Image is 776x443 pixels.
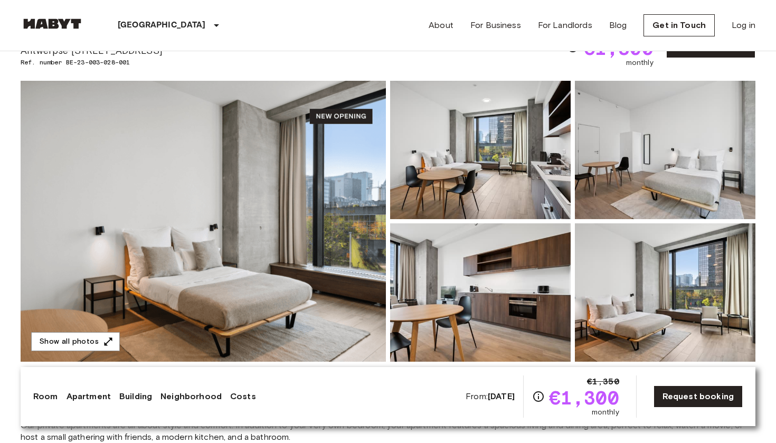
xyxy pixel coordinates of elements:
a: Request booking [654,385,743,408]
img: Picture of unit BE-23-003-028-001 [575,81,755,219]
span: Our private apartments are all about style and comfort. In addition to your very own bedroom, you... [21,420,755,443]
span: €1,300 [549,388,619,407]
span: monthly [626,58,654,68]
img: Picture of unit BE-23-003-028-001 [390,223,571,362]
a: Blog [609,19,627,32]
span: €1,350 [587,375,619,388]
p: [GEOGRAPHIC_DATA] [118,19,206,32]
a: Building [119,390,152,403]
button: Show all photos [31,332,120,352]
span: From: [466,391,515,402]
b: [DATE] [488,391,515,401]
a: Room [33,390,58,403]
a: For Landlords [538,19,592,32]
a: About [429,19,453,32]
a: For Business [470,19,521,32]
img: Marketing picture of unit BE-23-003-028-001 [21,81,386,362]
a: Apartment [67,390,111,403]
svg: Check cost overview for full price breakdown. Please note that discounts apply to new joiners onl... [532,390,545,403]
img: Picture of unit BE-23-003-028-001 [390,81,571,219]
img: Habyt [21,18,84,29]
a: Costs [230,390,256,403]
img: Picture of unit BE-23-003-028-001 [575,223,755,362]
span: monthly [592,407,619,418]
a: Log in [732,19,755,32]
span: Ref. number BE-23-003-028-001 [21,58,163,67]
a: Neighborhood [160,390,222,403]
span: €1,300 [583,39,654,58]
a: Get in Touch [643,14,715,36]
